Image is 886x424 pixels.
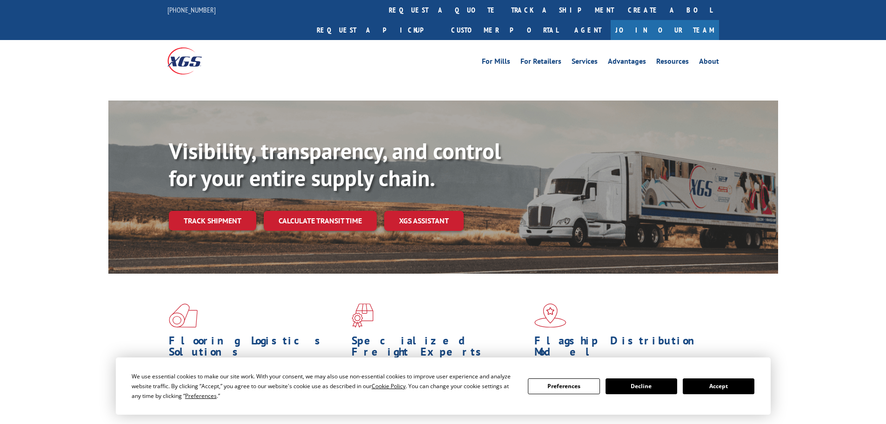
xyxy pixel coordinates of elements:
[264,211,377,231] a: Calculate transit time
[169,303,198,328] img: xgs-icon-total-supply-chain-intelligence-red
[169,335,345,362] h1: Flooring Logistics Solutions
[169,136,501,192] b: Visibility, transparency, and control for your entire supply chain.
[352,303,373,328] img: xgs-icon-focused-on-flooring-red
[167,5,216,14] a: [PHONE_NUMBER]
[482,58,510,68] a: For Mills
[310,20,444,40] a: Request a pickup
[185,392,217,400] span: Preferences
[656,58,689,68] a: Resources
[534,335,710,362] h1: Flagship Distribution Model
[352,335,527,362] h1: Specialized Freight Experts
[116,357,771,415] div: Cookie Consent Prompt
[444,20,565,40] a: Customer Portal
[132,371,517,401] div: We use essential cookies to make our site work. With your consent, we may also use non-essential ...
[611,20,719,40] a: Join Our Team
[565,20,611,40] a: Agent
[534,303,566,328] img: xgs-icon-flagship-distribution-model-red
[572,58,598,68] a: Services
[520,58,561,68] a: For Retailers
[528,378,600,394] button: Preferences
[699,58,719,68] a: About
[608,58,646,68] a: Advantages
[372,382,406,390] span: Cookie Policy
[169,211,256,230] a: Track shipment
[606,378,677,394] button: Decline
[683,378,754,394] button: Accept
[384,211,464,231] a: XGS ASSISTANT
